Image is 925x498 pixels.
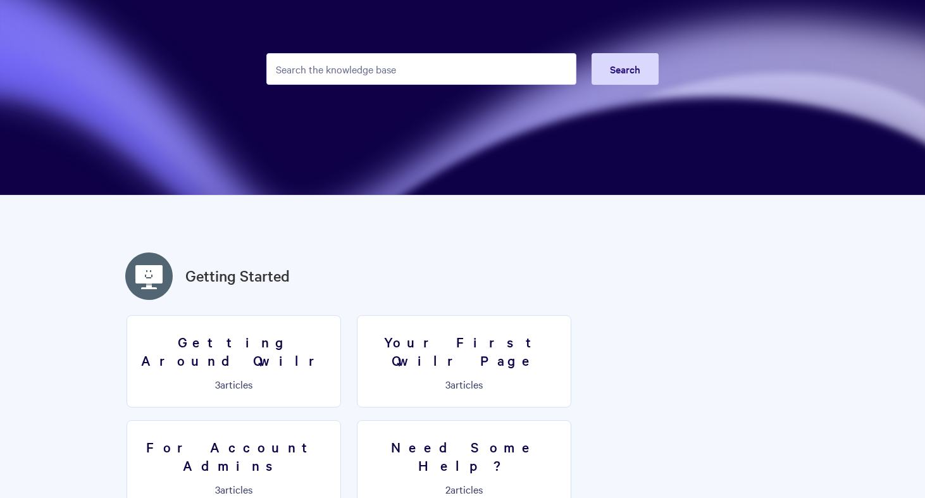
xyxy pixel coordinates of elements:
[215,482,220,496] span: 3
[357,315,571,408] a: Your First Qwilr Page 3articles
[365,438,563,474] h3: Need Some Help?
[445,377,450,391] span: 3
[135,378,333,390] p: articles
[365,333,563,369] h3: Your First Qwilr Page
[215,377,220,391] span: 3
[365,483,563,495] p: articles
[185,265,290,287] a: Getting Started
[135,483,333,495] p: articles
[445,482,450,496] span: 2
[127,315,341,408] a: Getting Around Qwilr 3articles
[135,333,333,369] h3: Getting Around Qwilr
[592,53,659,85] button: Search
[135,438,333,474] h3: For Account Admins
[365,378,563,390] p: articles
[266,53,576,85] input: Search the knowledge base
[610,62,640,76] span: Search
